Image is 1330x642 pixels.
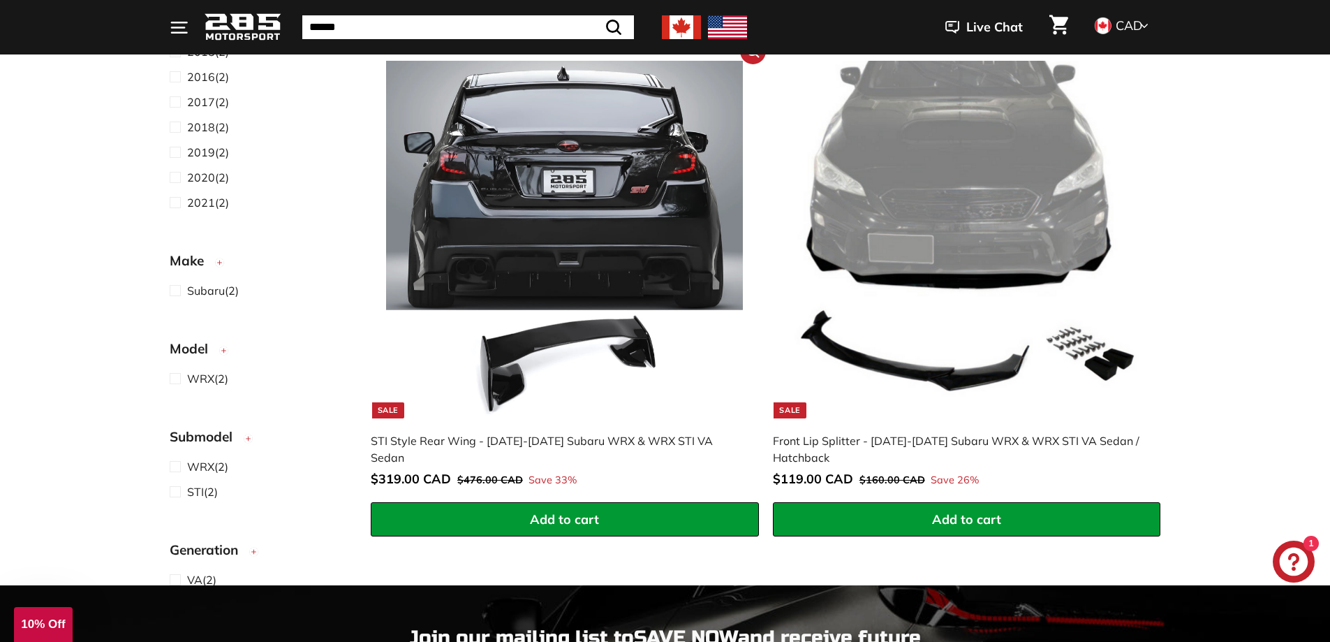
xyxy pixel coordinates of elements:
button: Add to cart [371,502,759,537]
span: $160.00 CAD [859,474,925,486]
span: Add to cart [530,511,599,527]
span: (2) [187,169,229,186]
button: Submodel [170,423,348,458]
span: 2020 [187,170,215,184]
span: 2019 [187,145,215,159]
span: Make [170,251,214,271]
div: STI Style Rear Wing - [DATE]-[DATE] Subaru WRX & WRX STI VA Sedan [371,432,745,466]
span: $119.00 CAD [773,471,853,487]
span: Model [170,339,219,359]
span: 2018 [187,120,215,134]
span: Submodel [170,427,243,447]
inbox-online-store-chat: Shopify online store chat [1269,541,1319,586]
input: Search [302,15,634,39]
span: (2) [187,144,229,161]
span: (2) [187,571,216,588]
span: (2) [187,282,239,299]
span: (2) [187,370,228,387]
span: $476.00 CAD [457,474,523,486]
span: CAD [1116,17,1142,34]
a: Sale STI Style Rear Wing - [DATE]-[DATE] Subaru WRX & WRX STI VA Sedan Save 33% [371,45,759,502]
button: Generation [170,536,348,571]
span: (2) [187,68,229,85]
span: Save 26% [931,473,979,488]
span: 2017 [187,95,215,109]
span: (2) [187,458,228,475]
span: Generation [170,540,249,560]
span: Live Chat [966,18,1023,36]
img: subaru impreza front lip [788,61,1145,418]
div: Front Lip Splitter - [DATE]-[DATE] Subaru WRX & WRX STI VA Sedan / Hatchback [773,432,1147,466]
span: (2) [187,483,218,500]
button: Add to cart [773,502,1161,537]
span: 10% Off [21,618,65,631]
span: 2021 [187,196,215,210]
a: Cart [1041,3,1077,51]
span: Subaru [187,284,225,298]
span: (2) [187,94,229,110]
button: Live Chat [927,10,1041,45]
span: $319.00 CAD [371,471,451,487]
span: (2) [187,119,229,136]
div: 10% Off [14,607,73,642]
button: Make [170,247,348,282]
img: Logo_285_Motorsport_areodynamics_components [205,11,281,44]
div: Sale [372,402,404,418]
span: STI [187,485,204,499]
span: VA [187,573,202,587]
span: Add to cart [932,511,1001,527]
span: (2) [187,194,229,211]
div: Sale [774,402,806,418]
span: WRX [187,372,214,386]
span: Save 33% [529,473,577,488]
button: Model [170,335,348,370]
span: WRX [187,460,214,474]
a: Sale subaru impreza front lip Front Lip Splitter - [DATE]-[DATE] Subaru WRX & WRX STI VA Sedan / ... [773,45,1161,502]
span: 2016 [187,70,215,84]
